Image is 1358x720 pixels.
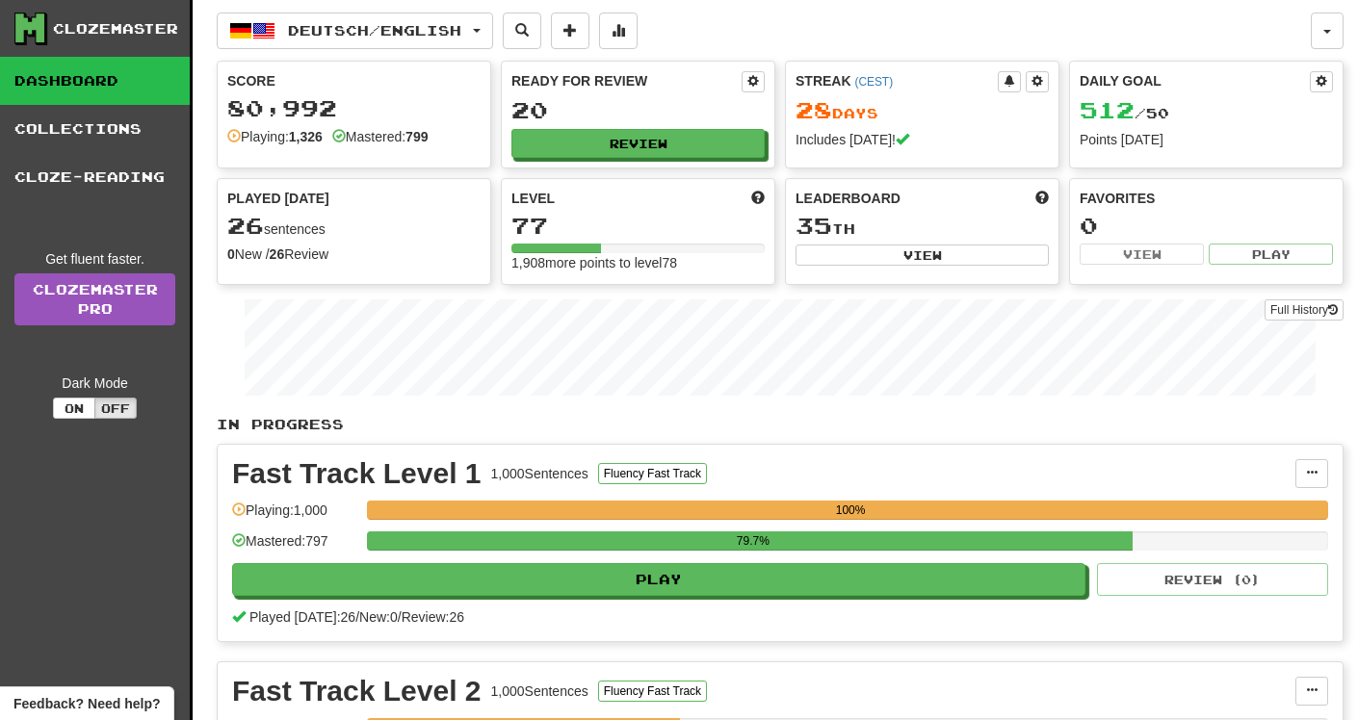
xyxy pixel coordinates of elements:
[1080,71,1310,92] div: Daily Goal
[1080,214,1333,238] div: 0
[232,459,482,488] div: Fast Track Level 1
[796,96,832,123] span: 28
[232,501,357,532] div: Playing: 1,000
[1035,189,1049,208] span: This week in points, UTC
[491,681,588,701] div: 1,000 Sentences
[232,531,357,563] div: Mastered: 797
[373,531,1133,551] div: 79.7%
[249,609,355,625] span: Played [DATE]: 26
[511,253,765,272] div: 1,908 more points to level 78
[14,373,175,393] div: Dark Mode
[232,677,482,706] div: Fast Track Level 2
[227,212,264,239] span: 26
[227,246,235,262] strong: 0
[373,501,1328,520] div: 100%
[796,244,1049,266] button: View
[1080,189,1333,208] div: Favorites
[405,129,428,144] strong: 799
[227,96,481,120] div: 80,992
[14,273,175,325] a: ClozemasterPro
[796,71,998,90] div: Streak
[13,694,160,713] span: Open feedback widget
[14,249,175,269] div: Get fluent faster.
[796,130,1049,149] div: Includes [DATE]!
[270,246,285,262] strong: 26
[227,189,329,208] span: Played [DATE]
[94,398,137,419] button: Off
[751,189,765,208] span: Score more points to level up
[491,464,588,483] div: 1,000 Sentences
[227,71,481,90] div: Score
[217,13,493,49] button: Deutsch/English
[288,22,461,39] span: Deutsch / English
[599,13,638,49] button: More stats
[511,71,742,90] div: Ready for Review
[1080,130,1333,149] div: Points [DATE]
[227,127,323,146] div: Playing:
[355,609,359,625] span: /
[217,415,1344,434] p: In Progress
[332,127,429,146] div: Mastered:
[402,609,464,625] span: Review: 26
[1209,244,1333,265] button: Play
[503,13,541,49] button: Search sentences
[289,129,323,144] strong: 1,326
[227,214,481,239] div: sentences
[53,19,178,39] div: Clozemaster
[1097,563,1328,596] button: Review (0)
[796,189,901,208] span: Leaderboard
[511,129,765,158] button: Review
[359,609,398,625] span: New: 0
[854,75,893,89] a: (CEST)
[53,398,95,419] button: On
[227,244,481,264] div: New / Review
[1080,96,1135,123] span: 512
[1265,299,1344,321] button: Full History
[598,463,707,484] button: Fluency Fast Track
[796,212,832,239] span: 35
[511,98,765,122] div: 20
[796,214,1049,239] div: th
[398,609,402,625] span: /
[551,13,589,49] button: Add sentence to collection
[1080,244,1204,265] button: View
[1080,105,1169,121] span: / 50
[232,563,1085,596] button: Play
[598,681,707,702] button: Fluency Fast Track
[511,189,555,208] span: Level
[511,214,765,238] div: 77
[796,98,1049,123] div: Day s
